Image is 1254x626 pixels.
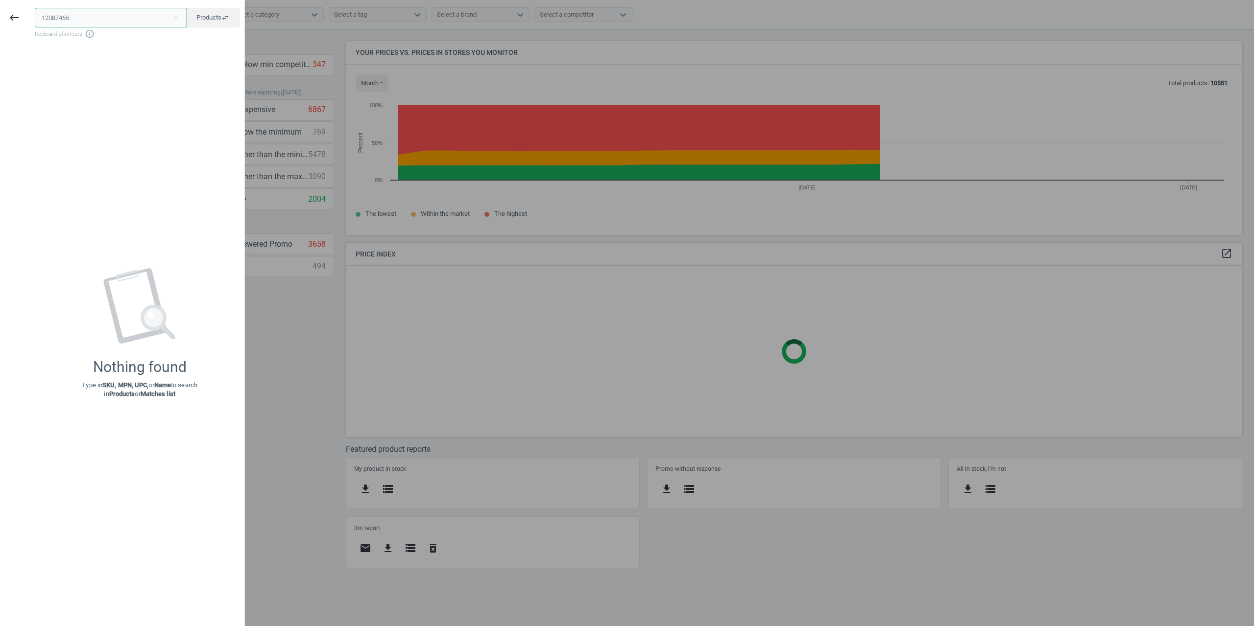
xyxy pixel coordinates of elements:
[35,29,240,39] span: Keyboard shortcuts
[85,29,95,39] i: info_outline
[8,12,20,23] i: keyboard_backspace
[186,8,240,27] button: Productsswap_horiz
[109,390,135,397] strong: Products
[196,13,229,22] span: Products
[154,381,171,389] strong: Name
[35,8,187,27] input: Enter the SKU or product name
[3,6,25,29] button: keyboard_backspace
[168,13,183,22] button: Close
[141,390,175,397] strong: Matches list
[221,14,229,22] i: swap_horiz
[93,358,187,376] div: Nothing found
[82,381,197,398] p: Type in or to search in or
[102,381,148,389] strong: SKU, MPN, UPC,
